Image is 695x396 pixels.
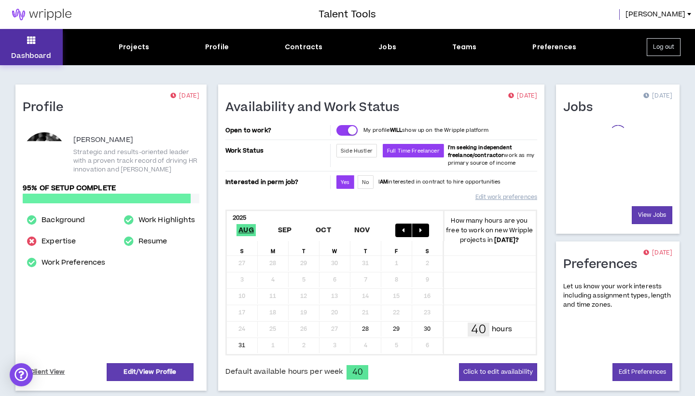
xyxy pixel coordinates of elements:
span: Side Hustler [341,147,373,155]
p: I interested in contract to hire opportunities [378,178,501,186]
b: [DATE] ? [494,236,519,244]
p: Dashboard [11,51,51,61]
strong: WILL [390,127,403,134]
div: T [350,241,381,255]
span: Sep [276,224,294,236]
p: Open to work? [225,127,328,134]
h1: Profile [23,100,71,115]
p: Work Status [225,144,328,157]
div: F [381,241,412,255]
h1: Availability and Work Status [225,100,407,115]
a: Work Preferences [42,257,105,269]
div: M [258,241,289,255]
div: Roseanne N. [23,132,66,176]
span: Default available hours per week [225,367,343,377]
div: Preferences [532,42,576,52]
div: S [227,241,258,255]
span: Nov [352,224,372,236]
span: No [362,179,369,186]
span: [PERSON_NAME] [625,9,685,20]
span: Oct [314,224,333,236]
button: Click to edit availability [459,363,537,381]
strong: AM [380,178,388,185]
h1: Jobs [563,100,600,115]
a: View Jobs [632,206,672,224]
a: Edit work preferences [475,189,537,206]
div: Contracts [285,42,322,52]
a: Resume [139,236,167,247]
div: T [289,241,320,255]
div: Jobs [378,42,396,52]
p: [DATE] [643,91,672,101]
p: [DATE] [170,91,199,101]
h1: Preferences [563,257,645,272]
a: Expertise [42,236,76,247]
p: Interested in perm job? [225,175,328,189]
p: 95% of setup complete [23,183,199,194]
div: Open Intercom Messenger [10,363,33,386]
a: Background [42,214,85,226]
b: I'm seeking independent freelance/contractor [448,144,512,159]
a: Edit Preferences [612,363,672,381]
p: Let us know your work interests including assignment types, length and time zones. [563,282,672,310]
b: 2025 [233,213,247,222]
p: How many hours are you free to work on new Wripple projects in [443,216,536,245]
a: Edit/View Profile [107,363,194,381]
a: Work Highlights [139,214,195,226]
div: W [320,241,350,255]
a: Client View [28,364,67,381]
span: Aug [236,224,256,236]
div: S [412,241,443,255]
p: [DATE] [508,91,537,101]
p: My profile show up on the Wripple platform [363,127,488,134]
button: Log out [647,38,681,56]
p: [DATE] [643,248,672,258]
h3: Talent Tools [319,7,376,22]
span: Yes [341,179,349,186]
span: work as my primary source of income [448,144,534,167]
p: Strategic and results-oriented leader with a proven track record of driving HR innovation and [PE... [73,148,199,174]
p: hours [492,324,512,335]
div: Profile [205,42,229,52]
div: Projects [119,42,149,52]
p: [PERSON_NAME] [73,134,133,146]
div: Teams [452,42,477,52]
